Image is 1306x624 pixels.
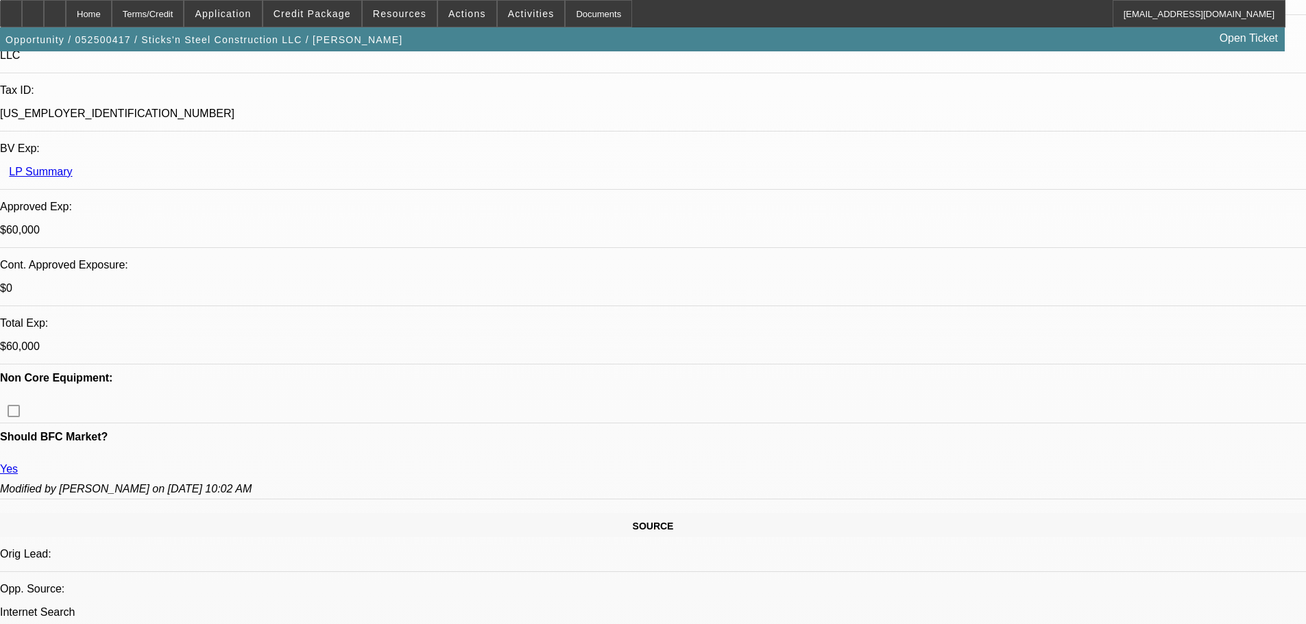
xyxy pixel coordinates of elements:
[274,8,351,19] span: Credit Package
[448,8,486,19] span: Actions
[633,521,674,532] span: SOURCE
[373,8,426,19] span: Resources
[5,34,403,45] span: Opportunity / 052500417 / Sticks'n Steel Construction LLC / [PERSON_NAME]
[438,1,496,27] button: Actions
[363,1,437,27] button: Resources
[508,8,555,19] span: Activities
[498,1,565,27] button: Activities
[9,166,72,177] a: LP Summary
[1214,27,1283,50] a: Open Ticket
[184,1,261,27] button: Application
[195,8,251,19] span: Application
[263,1,361,27] button: Credit Package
